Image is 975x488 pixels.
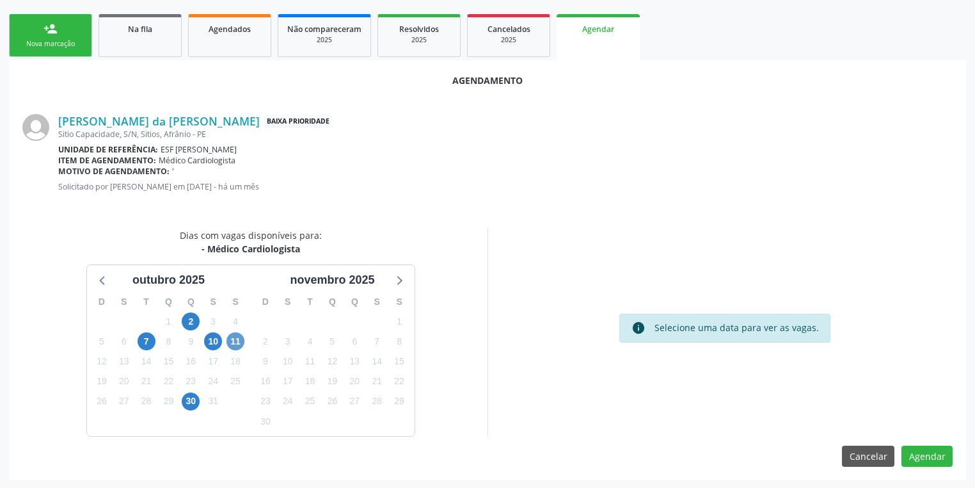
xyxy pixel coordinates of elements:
[225,292,247,312] div: S
[19,39,83,49] div: Nova marcação
[157,292,180,312] div: Q
[301,353,319,371] span: terça-feira, 11 de novembro de 2025
[182,373,200,391] span: quinta-feira, 23 de outubro de 2025
[58,181,953,192] p: Solicitado por [PERSON_NAME] em [DATE] - há um mês
[172,166,174,177] span: '
[487,24,530,35] span: Cancelados
[93,373,111,391] span: domingo, 19 de outubro de 2025
[127,272,210,289] div: outubro 2025
[93,393,111,411] span: domingo, 26 de outubro de 2025
[321,292,344,312] div: Q
[58,166,170,177] b: Motivo de agendamento:
[138,353,155,371] span: terça-feira, 14 de outubro de 2025
[345,332,363,350] span: quinta-feira, 6 de novembro de 2025
[264,115,332,128] span: Baixa Prioridade
[287,35,361,45] div: 2025
[204,353,222,371] span: sexta-feira, 17 de outubro de 2025
[204,393,222,411] span: sexta-feira, 31 de outubro de 2025
[345,353,363,371] span: quinta-feira, 13 de novembro de 2025
[135,292,157,312] div: T
[138,332,155,350] span: terça-feira, 7 de outubro de 2025
[368,393,386,411] span: sexta-feira, 28 de novembro de 2025
[390,353,408,371] span: sábado, 15 de novembro de 2025
[299,292,321,312] div: T
[115,373,133,391] span: segunda-feira, 20 de outubro de 2025
[180,229,322,256] div: Dias com vagas disponíveis para:
[91,292,113,312] div: D
[279,373,297,391] span: segunda-feira, 17 de novembro de 2025
[93,353,111,371] span: domingo, 12 de outubro de 2025
[388,292,411,312] div: S
[115,332,133,350] span: segunda-feira, 6 de outubro de 2025
[366,292,388,312] div: S
[159,353,177,371] span: quarta-feira, 15 de outubro de 2025
[58,144,158,155] b: Unidade de referência:
[226,332,244,350] span: sábado, 11 de outubro de 2025
[182,332,200,350] span: quinta-feira, 9 de outubro de 2025
[631,321,646,335] i: info
[901,446,953,468] button: Agendar
[285,272,379,289] div: novembro 2025
[93,332,111,350] span: domingo, 5 de outubro de 2025
[477,35,541,45] div: 2025
[226,313,244,330] span: sábado, 4 de outubro de 2025
[182,353,200,371] span: quinta-feira, 16 de outubro de 2025
[279,353,297,371] span: segunda-feira, 10 de novembro de 2025
[323,353,341,371] span: quarta-feira, 12 de novembro de 2025
[279,332,297,350] span: segunda-feira, 3 de novembro de 2025
[113,292,135,312] div: S
[22,74,953,87] div: Agendamento
[301,373,319,391] span: terça-feira, 18 de novembro de 2025
[182,393,200,411] span: quinta-feira, 30 de outubro de 2025
[255,292,277,312] div: D
[202,292,225,312] div: S
[390,313,408,330] span: sábado, 1 de novembro de 2025
[582,24,614,35] span: Agendar
[138,373,155,391] span: terça-feira, 21 de outubro de 2025
[287,24,361,35] span: Não compareceram
[58,114,260,128] a: [PERSON_NAME] da [PERSON_NAME]
[204,373,222,391] span: sexta-feira, 24 de outubro de 2025
[390,373,408,391] span: sábado, 22 de novembro de 2025
[138,393,155,411] span: terça-feira, 28 de outubro de 2025
[654,321,819,335] div: Selecione uma data para ver as vagas.
[368,373,386,391] span: sexta-feira, 21 de novembro de 2025
[159,155,235,166] span: Médico Cardiologista
[204,313,222,330] span: sexta-feira, 3 de outubro de 2025
[180,292,202,312] div: Q
[301,332,319,350] span: terça-feira, 4 de novembro de 2025
[159,373,177,391] span: quarta-feira, 22 de outubro de 2025
[204,332,222,350] span: sexta-feira, 10 de outubro de 2025
[390,332,408,350] span: sábado, 8 de novembro de 2025
[257,412,274,430] span: domingo, 30 de novembro de 2025
[226,353,244,371] span: sábado, 18 de outubro de 2025
[22,114,49,141] img: img
[115,353,133,371] span: segunda-feira, 13 de outubro de 2025
[115,393,133,411] span: segunda-feira, 27 de outubro de 2025
[257,393,274,411] span: domingo, 23 de novembro de 2025
[344,292,366,312] div: Q
[159,313,177,330] span: quarta-feira, 1 de outubro de 2025
[209,24,251,35] span: Agendados
[58,155,156,166] b: Item de agendamento:
[323,332,341,350] span: quarta-feira, 5 de novembro de 2025
[276,292,299,312] div: S
[44,22,58,36] div: person_add
[368,353,386,371] span: sexta-feira, 14 de novembro de 2025
[368,332,386,350] span: sexta-feira, 7 de novembro de 2025
[345,373,363,391] span: quinta-feira, 20 de novembro de 2025
[159,393,177,411] span: quarta-feira, 29 de outubro de 2025
[159,332,177,350] span: quarta-feira, 8 de outubro de 2025
[345,393,363,411] span: quinta-feira, 27 de novembro de 2025
[842,446,894,468] button: Cancelar
[387,35,451,45] div: 2025
[279,393,297,411] span: segunda-feira, 24 de novembro de 2025
[128,24,152,35] span: Na fila
[58,129,953,140] div: Sitio Capacidade, S/N, Sitios, Afrânio - PE
[226,373,244,391] span: sábado, 25 de outubro de 2025
[257,332,274,350] span: domingo, 2 de novembro de 2025
[301,393,319,411] span: terça-feira, 25 de novembro de 2025
[257,353,274,371] span: domingo, 9 de novembro de 2025
[323,373,341,391] span: quarta-feira, 19 de novembro de 2025
[323,393,341,411] span: quarta-feira, 26 de novembro de 2025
